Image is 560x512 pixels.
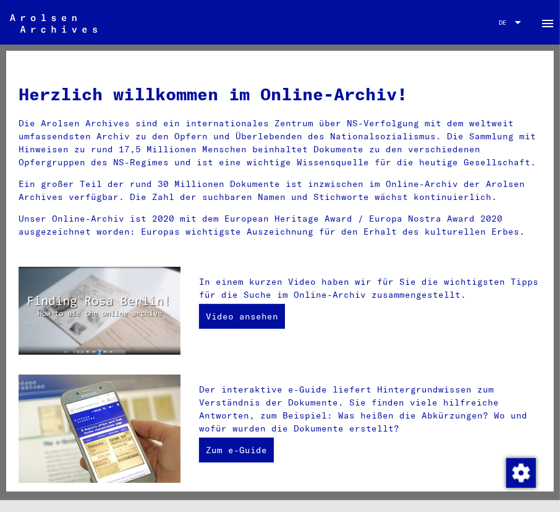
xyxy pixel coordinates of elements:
[199,383,541,435] p: Der interaktive e-Guide liefert Hintergrundwissen zum Verständnis der Dokumente. Sie finden viele...
[499,19,512,26] span: DE
[19,178,541,204] p: Ein großer Teil der rund 30 Millionen Dokumente ist inzwischen im Online-Archiv der Arolsen Archi...
[199,276,541,302] p: In einem kurzen Video haben wir für Sie die wichtigsten Tipps für die Suche im Online-Archiv zusa...
[506,458,536,488] img: Zustimmung ändern
[19,81,541,107] h1: Herzlich willkommen im Online-Archiv!
[19,375,180,483] img: eguide.jpg
[535,10,560,35] button: Toggle sidenav
[19,212,541,238] p: Unser Online-Archiv ist 2020 mit dem European Heritage Award / Europa Nostra Award 2020 ausgezeic...
[199,304,285,329] a: Video ansehen
[19,267,180,355] img: video.jpg
[199,438,274,462] a: Zum e-Guide
[19,117,541,169] p: Die Arolsen Archives sind ein internationales Zentrum über NS-Verfolgung mit dem weltweit umfasse...
[506,458,535,487] div: Zustimmung ändern
[540,16,555,31] mat-icon: Side nav toggle icon
[10,14,97,33] img: Arolsen_neg.svg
